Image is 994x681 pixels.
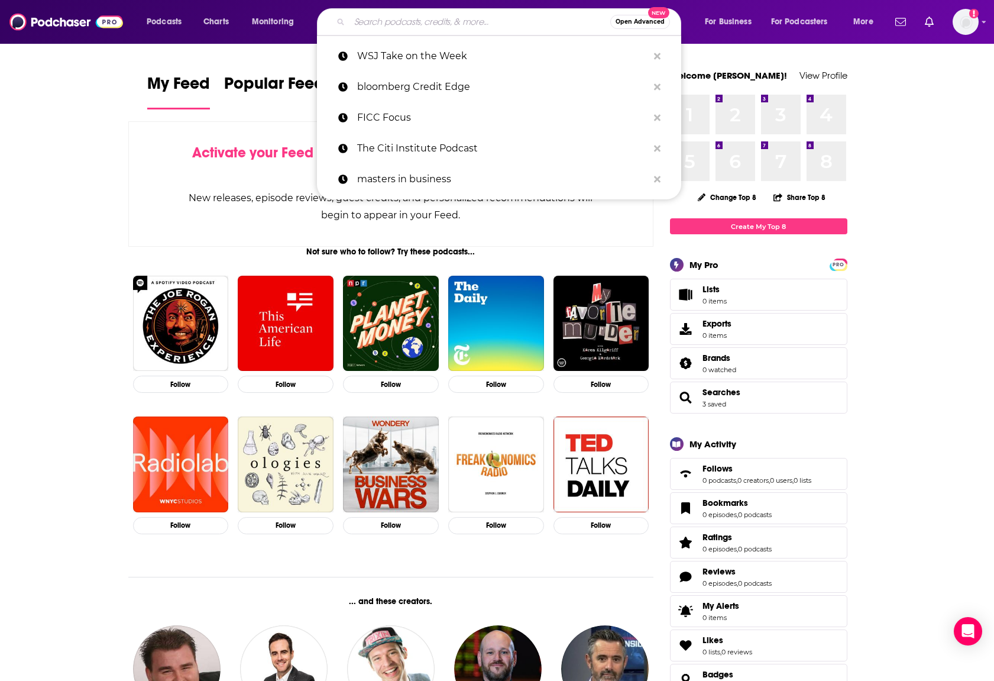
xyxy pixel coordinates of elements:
[128,596,654,606] div: ... and these creators.
[920,12,938,32] a: Show notifications dropdown
[702,601,739,611] span: My Alerts
[138,12,197,31] button: open menu
[670,458,847,490] span: Follows
[188,189,594,224] div: New releases, episode reviews, guest credits, and personalized recommendations will begin to appe...
[702,511,737,519] a: 0 episodes
[317,72,681,102] a: bloomberg Credit Edge
[702,614,739,622] span: 0 items
[702,400,726,408] a: 3 saved
[705,14,752,30] span: For Business
[147,14,182,30] span: Podcasts
[670,595,847,627] a: My Alerts
[954,617,982,646] div: Open Intercom Messenger
[448,517,544,534] button: Follow
[738,511,772,519] a: 0 podcasts
[702,566,772,577] a: Reviews
[224,73,325,109] a: Popular Feed
[317,164,681,195] a: masters in business
[689,259,718,270] div: My Pro
[343,517,439,534] button: Follow
[317,102,681,133] a: FICC Focus
[238,417,334,512] a: Ologies with Alie Ward
[792,476,794,485] span: ,
[674,569,698,585] a: Reviews
[702,498,748,508] span: Bookmarks
[238,517,334,534] button: Follow
[357,41,648,72] p: WSJ Take on the Week
[448,276,544,372] img: The Daily
[697,12,766,31] button: open menu
[702,463,733,474] span: Follows
[853,14,873,30] span: More
[953,9,979,35] img: User Profile
[674,534,698,551] a: Ratings
[147,73,210,101] span: My Feed
[674,286,698,303] span: Lists
[737,579,738,588] span: ,
[845,12,888,31] button: open menu
[738,579,772,588] a: 0 podcasts
[799,70,847,81] a: View Profile
[357,72,648,102] p: bloomberg Credit Edge
[702,648,720,656] a: 0 lists
[674,603,698,619] span: My Alerts
[702,366,736,374] a: 0 watched
[702,297,727,305] span: 0 items
[357,102,648,133] p: FICC Focus
[702,353,736,363] a: Brands
[670,382,847,414] span: Searches
[674,466,698,482] a: Follows
[702,669,733,680] span: Badges
[702,566,736,577] span: Reviews
[610,15,670,29] button: Open AdvancedNew
[349,12,610,31] input: Search podcasts, credits, & more...
[702,476,736,485] a: 0 podcasts
[702,635,752,646] a: Likes
[702,498,772,508] a: Bookmarks
[648,7,669,18] span: New
[133,417,229,512] img: Radiolab
[831,260,846,269] span: PRO
[891,12,911,32] a: Show notifications dropdown
[238,276,334,372] a: This American Life
[196,12,236,31] a: Charts
[721,648,752,656] a: 0 reviews
[969,9,979,18] svg: Add a profile image
[343,376,439,393] button: Follow
[702,284,720,295] span: Lists
[702,635,723,646] span: Likes
[670,347,847,379] span: Brands
[737,545,738,553] span: ,
[357,164,648,195] p: masters in business
[771,14,828,30] span: For Podcasters
[203,14,229,30] span: Charts
[553,517,649,534] button: Follow
[674,321,698,337] span: Exports
[702,545,737,553] a: 0 episodes
[736,476,737,485] span: ,
[702,387,740,398] span: Searches
[9,11,123,33] img: Podchaser - Follow, Share and Rate Podcasts
[670,492,847,524] span: Bookmarks
[553,376,649,393] button: Follow
[738,545,772,553] a: 0 podcasts
[953,9,979,35] span: Logged in as HaileeShanahan
[674,637,698,654] a: Likes
[691,190,764,205] button: Change Top 8
[244,12,309,31] button: open menu
[773,186,826,209] button: Share Top 8
[133,276,229,372] a: The Joe Rogan Experience
[448,376,544,393] button: Follow
[689,438,736,450] div: My Activity
[702,331,731,340] span: 0 items
[192,144,313,162] span: Activate your Feed
[670,279,847,311] a: Lists
[448,417,544,512] img: Freakonomics Radio
[770,476,792,485] a: 0 users
[702,669,739,680] a: Badges
[702,463,811,474] a: Follows
[794,476,811,485] a: 0 lists
[670,630,847,661] span: Likes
